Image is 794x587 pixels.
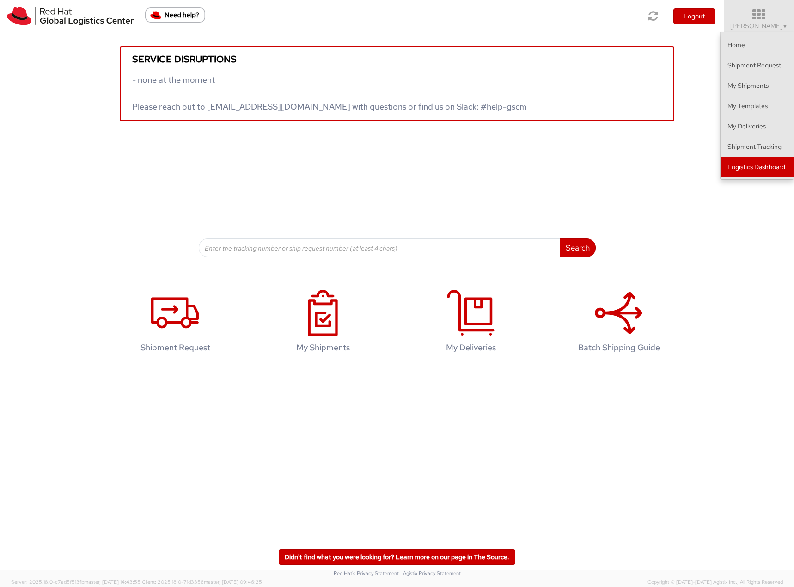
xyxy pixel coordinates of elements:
[550,280,688,367] a: Batch Shipping Guide
[400,570,461,576] a: | Agistix Privacy Statement
[402,280,540,367] a: My Deliveries
[132,74,527,112] span: - none at the moment Please reach out to [EMAIL_ADDRESS][DOMAIN_NAME] with questions or find us o...
[673,8,715,24] button: Logout
[7,7,134,25] img: rh-logistics-00dfa346123c4ec078e1.svg
[120,46,674,121] a: Service disruptions - none at the moment Please reach out to [EMAIL_ADDRESS][DOMAIN_NAME] with qu...
[132,54,662,64] h5: Service disruptions
[116,343,235,352] h4: Shipment Request
[721,75,794,96] a: My Shipments
[142,579,262,585] span: Client: 2025.18.0-71d3358
[204,579,262,585] span: master, [DATE] 09:46:25
[145,7,205,23] button: Need help?
[721,116,794,136] a: My Deliveries
[782,23,788,30] span: ▼
[11,579,140,585] span: Server: 2025.18.0-c7ad5f513fb
[411,343,531,352] h4: My Deliveries
[647,579,783,586] span: Copyright © [DATE]-[DATE] Agistix Inc., All Rights Reserved
[263,343,383,352] h4: My Shipments
[84,579,140,585] span: master, [DATE] 14:43:55
[721,96,794,116] a: My Templates
[199,238,560,257] input: Enter the tracking number or ship request number (at least 4 chars)
[106,280,244,367] a: Shipment Request
[334,570,399,576] a: Red Hat's Privacy Statement
[254,280,392,367] a: My Shipments
[730,22,788,30] span: [PERSON_NAME]
[560,238,596,257] button: Search
[721,35,794,55] a: Home
[721,157,794,177] a: Logistics Dashboard
[279,549,515,565] a: Didn't find what you were looking for? Learn more on our page in The Source.
[721,136,794,157] a: Shipment Tracking
[721,55,794,75] a: Shipment Request
[559,343,678,352] h4: Batch Shipping Guide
